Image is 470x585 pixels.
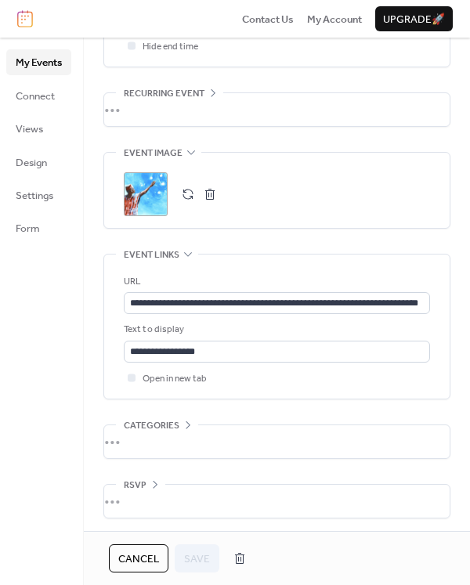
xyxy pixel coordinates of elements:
[6,150,71,175] a: Design
[16,155,47,171] span: Design
[143,371,207,387] span: Open in new tab
[16,121,43,137] span: Views
[6,83,71,108] a: Connect
[124,247,179,262] span: Event links
[17,10,33,27] img: logo
[109,544,168,572] button: Cancel
[124,322,427,338] div: Text to display
[143,39,198,55] span: Hide end time
[383,12,445,27] span: Upgrade 🚀
[307,11,362,27] a: My Account
[104,485,450,518] div: •••
[104,425,450,458] div: •••
[242,11,294,27] a: Contact Us
[307,12,362,27] span: My Account
[6,215,71,240] a: Form
[124,172,168,216] div: ;
[16,55,62,70] span: My Events
[6,182,71,208] a: Settings
[124,145,183,161] span: Event image
[16,221,40,237] span: Form
[124,417,179,433] span: Categories
[124,85,204,101] span: Recurring event
[118,551,159,567] span: Cancel
[104,93,450,126] div: •••
[16,188,53,204] span: Settings
[6,49,71,74] a: My Events
[242,12,294,27] span: Contact Us
[375,6,453,31] button: Upgrade🚀
[16,88,55,104] span: Connect
[124,274,427,290] div: URL
[124,477,146,493] span: RSVP
[6,116,71,141] a: Views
